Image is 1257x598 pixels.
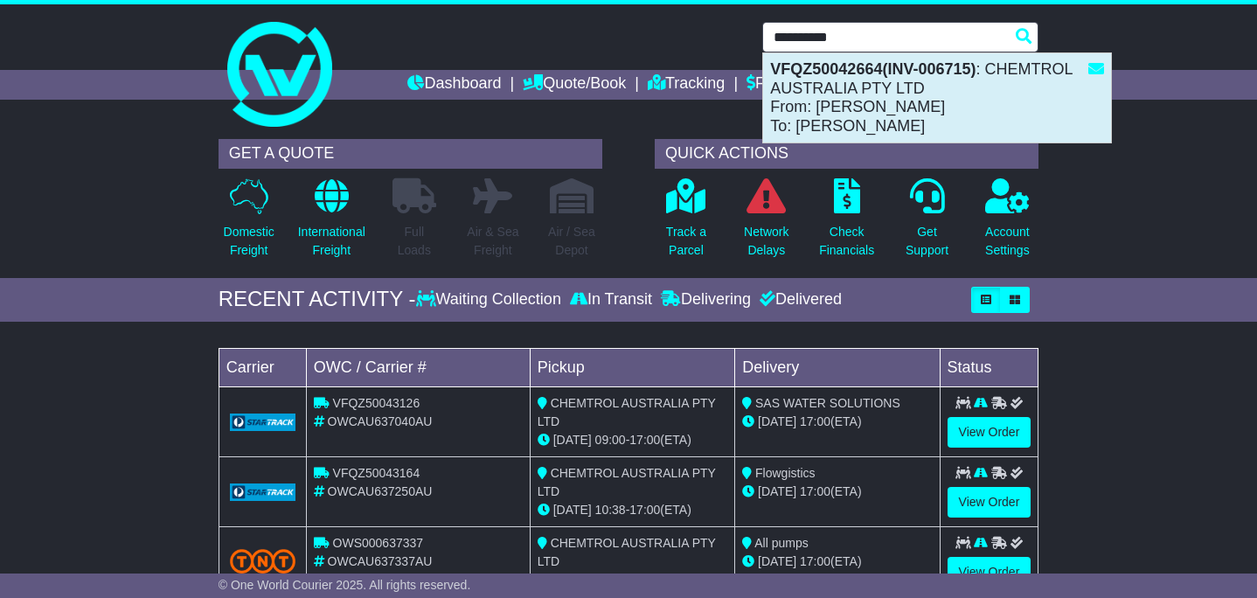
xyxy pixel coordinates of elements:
span: OWCAU637040AU [328,414,433,428]
span: CHEMTROL AUSTRALIA PTY LTD [538,466,716,498]
td: Pickup [530,348,734,386]
a: AccountSettings [984,177,1031,269]
p: Full Loads [392,223,436,260]
a: Track aParcel [665,177,707,269]
span: [DATE] [553,433,592,447]
p: International Freight [298,223,365,260]
span: CHEMTROL AUSTRALIA PTY LTD [538,396,716,428]
div: Delivering [656,290,755,309]
p: Network Delays [744,223,788,260]
div: (ETA) [742,553,932,571]
span: OWS000637337 [333,536,424,550]
span: OWCAU637337AU [328,554,433,568]
a: GetSupport [905,177,949,269]
div: (ETA) [742,413,932,431]
td: Delivery [735,348,940,386]
img: GetCarrierServiceLogo [230,414,295,431]
span: SAS WATER SOLUTIONS [755,396,900,410]
span: VFQZ50043164 [333,466,420,480]
img: TNT_Domestic.png [230,549,295,573]
td: Carrier [219,348,306,386]
td: OWC / Carrier # [306,348,530,386]
img: GetCarrierServiceLogo [230,483,295,501]
span: 10:38 [595,503,626,517]
td: Status [940,348,1038,386]
p: Check Financials [819,223,874,260]
div: In Transit [566,290,656,309]
div: - (ETA) [538,571,727,589]
div: QUICK ACTIONS [655,139,1038,169]
span: [DATE] [553,503,592,517]
span: All pumps [754,536,808,550]
a: View Order [948,557,1031,588]
a: DomesticFreight [223,177,275,269]
span: 17:00 [800,484,830,498]
span: VFQZ50043126 [333,396,420,410]
div: - (ETA) [538,501,727,519]
span: Flowgistics [755,466,815,480]
span: © One World Courier 2025. All rights reserved. [219,578,471,592]
span: CHEMTROL AUSTRALIA PTY LTD [538,536,716,568]
div: - (ETA) [538,431,727,449]
a: View Order [948,487,1031,518]
p: Domestic Freight [224,223,274,260]
span: 17:00 [629,573,660,587]
span: 12:12 [595,573,626,587]
span: 17:00 [800,414,830,428]
span: 09:00 [595,433,626,447]
span: 17:00 [800,554,830,568]
a: Tracking [648,70,725,100]
span: [DATE] [553,573,592,587]
div: Delivered [755,290,842,309]
div: RECENT ACTIVITY - [219,287,416,312]
span: [DATE] [758,484,796,498]
strong: VFQZ50042664(INV-006715) [770,60,976,78]
a: InternationalFreight [297,177,366,269]
div: GET A QUOTE [219,139,602,169]
p: Track a Parcel [666,223,706,260]
a: CheckFinancials [818,177,875,269]
p: Air & Sea Freight [467,223,518,260]
span: [DATE] [758,414,796,428]
div: : CHEMTROL AUSTRALIA PTY LTD From: [PERSON_NAME] To: [PERSON_NAME] [763,53,1111,143]
a: NetworkDelays [743,177,789,269]
div: (ETA) [742,483,932,501]
p: Get Support [906,223,948,260]
span: [DATE] [758,554,796,568]
div: Waiting Collection [416,290,566,309]
span: 17:00 [629,433,660,447]
span: OWCAU637250AU [328,484,433,498]
a: Dashboard [407,70,501,100]
a: Quote/Book [523,70,626,100]
a: View Order [948,417,1031,448]
p: Account Settings [985,223,1030,260]
span: 17:00 [629,503,660,517]
p: Air / Sea Depot [548,223,595,260]
a: Financials [747,70,826,100]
